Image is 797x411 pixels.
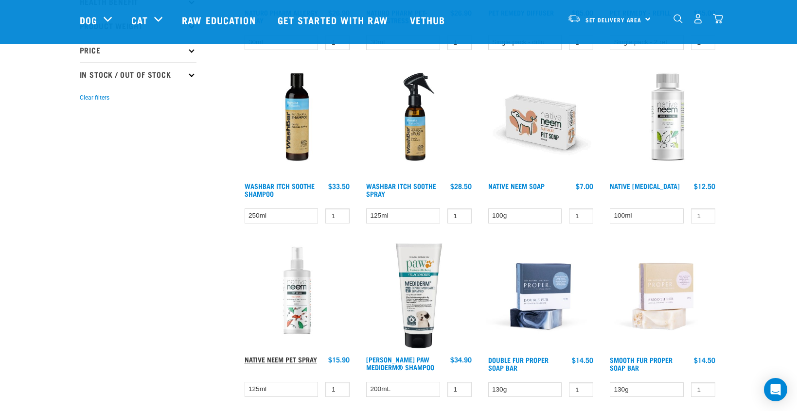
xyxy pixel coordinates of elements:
[569,208,593,223] input: 1
[447,208,472,223] input: 1
[325,208,350,223] input: 1
[366,358,434,369] a: [PERSON_NAME] PAW MediDerm® Shampoo
[80,13,97,27] a: Dog
[80,38,196,62] p: Price
[325,382,350,397] input: 1
[691,382,715,397] input: 1
[364,68,474,178] img: Wash Bar Itch Soothe Topical Spray
[328,182,350,190] div: $33.50
[488,184,545,188] a: Native Neem Soap
[764,378,787,401] div: Open Intercom Messenger
[576,182,593,190] div: $7.00
[80,93,109,102] button: Clear filters
[245,184,315,195] a: WashBar Itch Soothe Shampoo
[713,14,723,24] img: home-icon@2x.png
[242,68,353,178] img: Wash Bar Itch Soothe Shampoo
[488,358,549,369] a: Double Fur Proper Soap Bar
[268,0,400,39] a: Get started with Raw
[80,62,196,86] p: In Stock / Out Of Stock
[328,356,350,363] div: $15.90
[567,14,581,23] img: van-moving.png
[610,358,673,369] a: Smooth Fur Proper Soap Bar
[673,14,683,23] img: home-icon-1@2x.png
[450,182,472,190] div: $28.50
[585,18,642,21] span: Set Delivery Area
[607,68,718,178] img: Native Neem Oil 100mls
[694,182,715,190] div: $12.50
[607,241,718,351] img: Smooth fur soap
[572,356,593,364] div: $14.50
[172,0,267,39] a: Raw Education
[245,358,317,361] a: Native Neem Pet Spray
[486,241,596,351] img: Double fur soap
[447,382,472,397] input: 1
[400,0,458,39] a: Vethub
[242,241,353,351] img: Native Neem Pet Spray
[694,356,715,364] div: $14.50
[364,241,474,351] img: 9300807267127
[131,13,148,27] a: Cat
[691,208,715,223] input: 1
[693,14,703,24] img: user.png
[569,382,593,397] input: 1
[366,184,436,195] a: WashBar Itch Soothe Spray
[486,68,596,178] img: Organic neem pet soap bar 100g green trading
[610,184,680,188] a: Native [MEDICAL_DATA]
[450,356,472,363] div: $34.90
